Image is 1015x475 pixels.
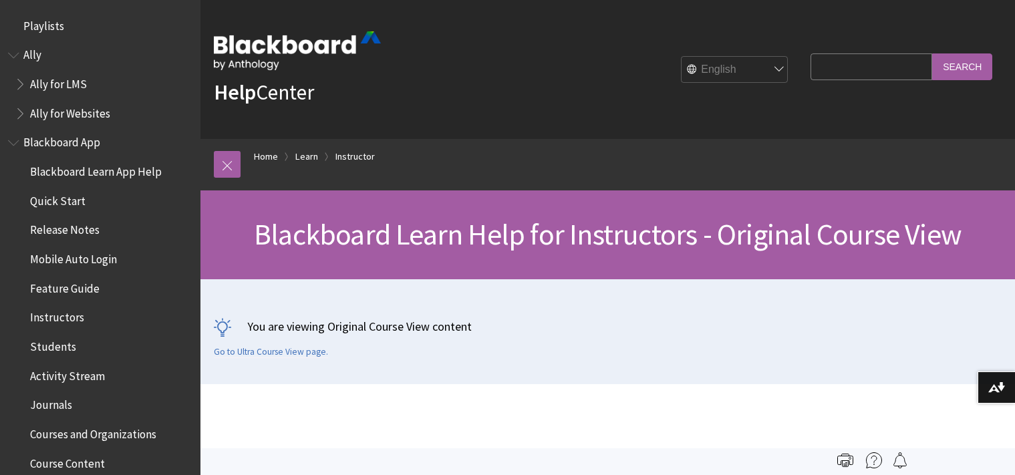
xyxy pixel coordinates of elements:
span: Journals [30,394,72,412]
a: Go to Ultra Course View page. [214,346,328,358]
img: Follow this page [892,452,908,468]
span: Quick Start [30,190,86,208]
span: Ally for Websites [30,102,110,120]
a: Home [254,148,278,165]
span: Release Notes [30,219,100,237]
img: More help [866,452,882,468]
a: HelpCenter [214,79,314,106]
span: Course Content [30,452,105,470]
nav: Book outline for Anthology Ally Help [8,44,192,125]
span: Ally for LMS [30,73,87,91]
span: Blackboard Learn App Help [30,160,162,178]
span: Activity Stream [30,365,105,383]
span: Students [30,335,76,353]
select: Site Language Selector [682,56,788,83]
img: Print [837,452,853,468]
span: Mobile Auto Login [30,248,117,266]
span: Courses and Organizations [30,423,156,441]
img: Blackboard by Anthology [214,31,381,70]
p: You are viewing Original Course View content [214,318,1002,335]
span: Blackboard Learn Help for Instructors - Original Course View [254,216,962,253]
span: Ally [23,44,41,62]
span: Playlists [23,15,64,33]
span: Instructors [30,307,84,325]
a: Instructor [335,148,375,165]
span: Learn Help for Instructors [214,443,804,471]
span: Blackboard App [23,132,100,150]
span: Feature Guide [30,277,100,295]
input: Search [932,53,992,80]
strong: Help [214,79,256,106]
nav: Book outline for Playlists [8,15,192,37]
a: Learn [295,148,318,165]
